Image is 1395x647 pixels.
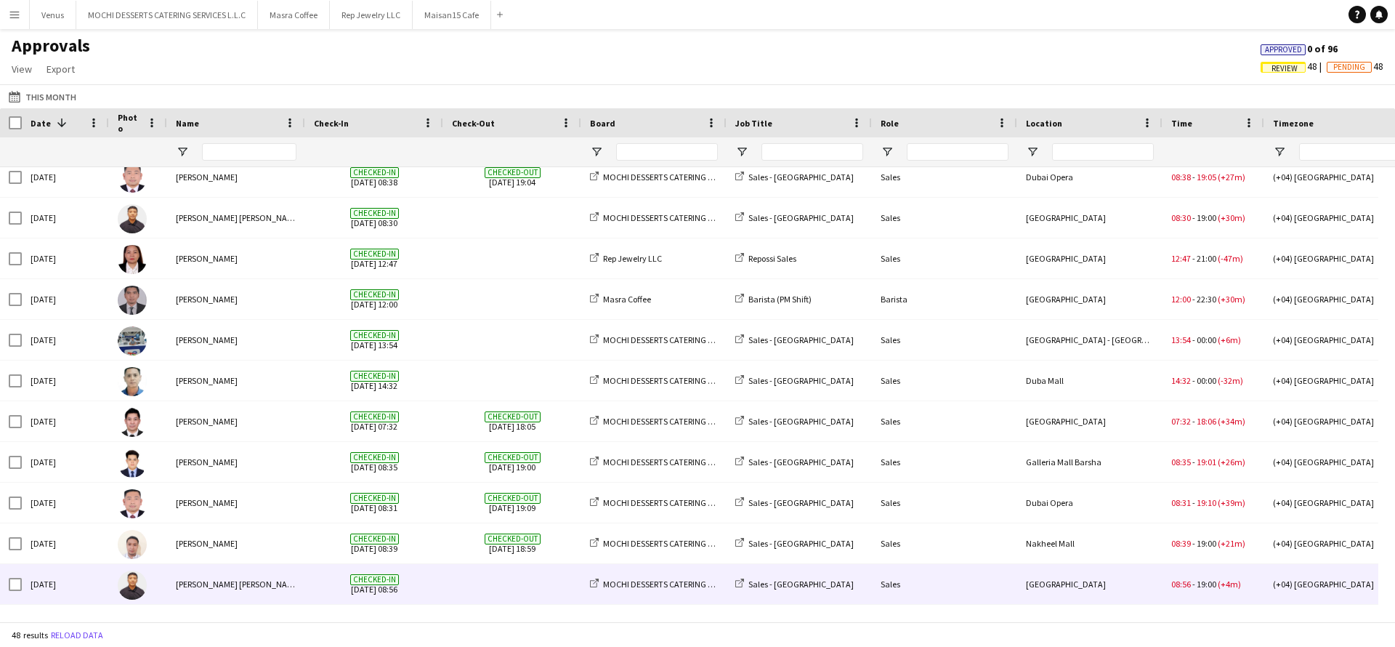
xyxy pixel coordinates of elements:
[735,294,812,305] a: Barista (PM Shift)
[748,172,854,182] span: Sales - [GEOGRAPHIC_DATA]
[1171,579,1191,590] span: 08:56
[167,320,305,360] div: [PERSON_NAME]
[167,483,305,523] div: [PERSON_NAME]
[314,238,434,278] span: [DATE] 12:47
[1218,334,1241,345] span: (+6m)
[1017,157,1162,197] div: Dubai Opera
[872,361,1017,401] div: Sales
[1017,279,1162,319] div: [GEOGRAPHIC_DATA]
[350,289,399,300] span: Checked-in
[167,401,305,441] div: [PERSON_NAME]
[118,204,147,233] img: Hezir Rushthrone Manansala
[872,157,1017,197] div: Sales
[1218,294,1245,305] span: (+30m)
[1218,172,1245,182] span: (+27m)
[1171,253,1191,264] span: 12:47
[22,442,109,482] div: [DATE]
[1192,579,1195,590] span: -
[735,375,854,386] a: Sales - [GEOGRAPHIC_DATA]
[1192,253,1195,264] span: -
[735,334,854,345] a: Sales - [GEOGRAPHIC_DATA]
[452,401,573,441] span: [DATE] 18:05
[118,326,147,355] img: Eric Tomas
[603,294,651,305] span: Masra Coffee
[590,294,651,305] a: Masra Coffee
[48,627,106,643] button: Reload data
[872,238,1017,278] div: Sales
[1192,416,1195,427] span: -
[485,493,541,504] span: Checked-out
[314,483,434,523] span: [DATE] 08:31
[748,538,854,549] span: Sales - [GEOGRAPHIC_DATA]
[603,375,761,386] span: MOCHI DESSERTS CATERING SERVICES L.L.C
[1026,145,1039,158] button: Open Filter Menu
[167,238,305,278] div: [PERSON_NAME]
[1197,497,1216,508] span: 19:10
[485,452,541,463] span: Checked-out
[603,497,761,508] span: MOCHI DESSERTS CATERING SERVICES L.L.C
[1171,334,1191,345] span: 13:54
[590,334,761,345] a: MOCHI DESSERTS CATERING SERVICES L.L.C
[176,118,199,129] span: Name
[590,497,761,508] a: MOCHI DESSERTS CATERING SERVICES L.L.C
[1197,538,1216,549] span: 19:00
[1261,60,1327,73] span: 48
[314,361,434,401] span: [DATE] 14:32
[314,564,434,604] span: [DATE] 08:56
[748,457,854,467] span: Sales - [GEOGRAPHIC_DATA]
[452,442,573,482] span: [DATE] 19:00
[603,457,761,467] span: MOCHI DESSERTS CATERING SERVICES L.L.C
[118,530,147,559] img: louie padayao
[1026,118,1062,129] span: Location
[872,279,1017,319] div: Barista
[1197,212,1216,223] span: 19:00
[735,145,748,158] button: Open Filter Menu
[590,457,761,467] a: MOCHI DESSERTS CATERING SERVICES L.L.C
[735,538,854,549] a: Sales - [GEOGRAPHIC_DATA]
[6,60,38,79] a: View
[41,60,81,79] a: Export
[1017,483,1162,523] div: Dubai Opera
[590,253,662,264] a: Rep Jewelry LLC
[314,523,434,563] span: [DATE] 08:39
[350,330,399,341] span: Checked-in
[22,238,109,278] div: [DATE]
[118,408,147,437] img: Redentor Canlas
[735,416,854,427] a: Sales - [GEOGRAPHIC_DATA]
[452,523,573,563] span: [DATE] 18:59
[22,361,109,401] div: [DATE]
[167,279,305,319] div: [PERSON_NAME]
[167,198,305,238] div: [PERSON_NAME] [PERSON_NAME]
[167,523,305,563] div: [PERSON_NAME]
[118,286,147,315] img: Nelson Kalinga
[485,411,541,422] span: Checked-out
[616,143,718,161] input: Board Filter Input
[872,198,1017,238] div: Sales
[1197,579,1216,590] span: 19:00
[1017,361,1162,401] div: Duba Mall
[590,212,761,223] a: MOCHI DESSERTS CATERING SERVICES L.L.C
[872,483,1017,523] div: Sales
[872,564,1017,604] div: Sales
[1192,538,1195,549] span: -
[46,63,75,76] span: Export
[761,143,863,161] input: Job Title Filter Input
[1218,579,1241,590] span: (+4m)
[1171,375,1191,386] span: 14:32
[1052,143,1154,161] input: Location Filter Input
[1017,564,1162,604] div: [GEOGRAPHIC_DATA]
[1197,253,1216,264] span: 21:00
[735,253,796,264] a: Repossi Sales
[176,145,189,158] button: Open Filter Menu
[590,579,761,590] a: MOCHI DESSERTS CATERING SERVICES L.L.C
[12,63,32,76] span: View
[202,143,296,161] input: Name Filter Input
[1192,375,1195,386] span: -
[872,442,1017,482] div: Sales
[167,157,305,197] div: [PERSON_NAME]
[1192,497,1195,508] span: -
[603,172,761,182] span: MOCHI DESSERTS CATERING SERVICES L.L.C
[748,375,854,386] span: Sales - [GEOGRAPHIC_DATA]
[1017,401,1162,441] div: [GEOGRAPHIC_DATA]
[1218,416,1245,427] span: (+34m)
